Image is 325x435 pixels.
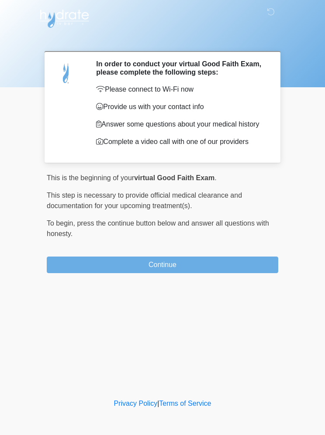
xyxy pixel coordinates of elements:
h2: In order to conduct your virtual Good Faith Exam, please complete the following steps: [96,60,265,76]
img: Hydrate IV Bar - Flagstaff Logo [38,7,90,28]
p: Provide us with your contact info [96,102,265,112]
a: Terms of Service [159,400,211,407]
span: press the continue button below and answer all questions with honesty. [47,219,269,237]
img: Agent Avatar [53,60,80,86]
h1: ‎ ‎ ‎ ‎ [40,31,285,48]
span: This step is necessary to provide official medical clearance and documentation for your upcoming ... [47,192,242,209]
a: | [157,400,159,407]
strong: virtual Good Faith Exam [134,174,214,182]
p: Complete a video call with one of our providers [96,137,265,147]
p: Answer some questions about your medical history [96,119,265,130]
span: To begin, [47,219,77,227]
button: Continue [47,257,278,273]
span: This is the beginning of your [47,174,134,182]
span: . [214,174,216,182]
a: Privacy Policy [114,400,158,407]
p: Please connect to Wi-Fi now [96,84,265,95]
